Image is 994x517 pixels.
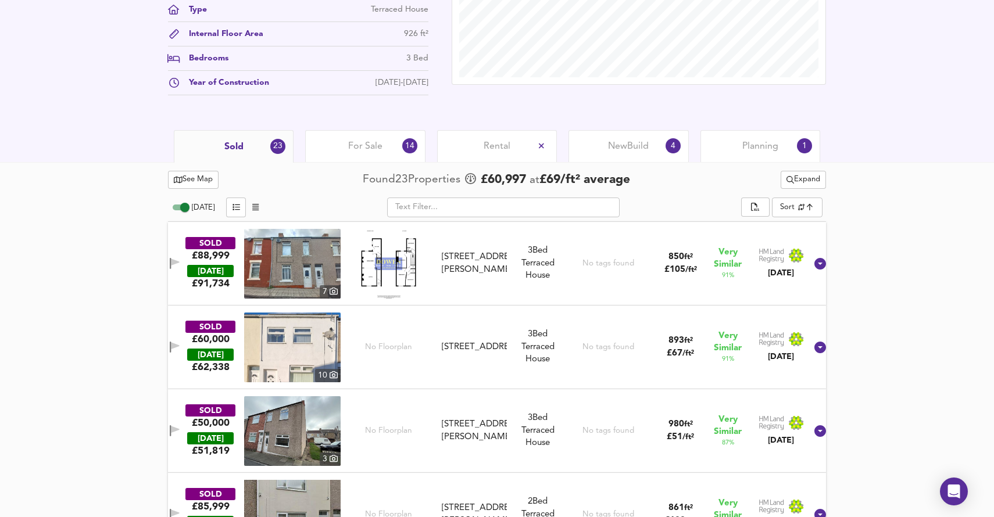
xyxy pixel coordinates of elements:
span: See Map [174,173,213,186]
span: / ft² [685,266,697,274]
div: 7 [320,285,341,298]
div: Year of Construction [180,77,269,89]
div: 3 Bed Terraced House [512,245,564,282]
div: SOLD [185,321,235,333]
div: SOLD [185,404,235,417]
span: 87 % [722,438,734,447]
span: 861 [668,504,684,512]
div: No tags found [582,425,634,436]
a: property thumbnail 7 [244,229,341,299]
span: Very Similar [714,330,742,354]
span: Expand [786,173,820,186]
div: 14 [402,138,417,153]
span: £ 91,734 [192,277,230,290]
div: Open Intercom Messenger [940,477,968,505]
img: Land Registry [759,499,804,514]
span: / ft² [682,433,694,441]
span: ft² [684,337,693,344]
div: Type [180,3,207,16]
span: £ 62,338 [192,361,230,374]
div: SOLD [185,488,235,500]
button: See Map [168,171,219,189]
div: No tags found [582,258,634,269]
div: Sort [772,198,823,217]
svg: Show Details [813,257,827,271]
span: ft² [684,253,693,261]
div: £50,000 [192,417,230,429]
div: split button [781,171,826,189]
div: [DATE] [187,349,234,361]
div: No tags found [582,342,634,353]
div: Sort [780,202,795,213]
span: ft² [684,421,693,428]
div: Terraced House [371,3,428,16]
div: 1 [797,138,812,153]
div: 3 Bed Terraced House [512,412,564,449]
div: Internal Floor Area [180,28,263,40]
div: [DATE] [187,265,234,277]
input: Text Filter... [387,198,620,217]
span: No Floorplan [365,425,412,436]
div: SOLD£60,000 [DATE]£62,338property thumbnail 10 No Floorplan[STREET_ADDRESS]3Bed Terraced HouseNo ... [168,306,826,389]
span: Planning [742,140,778,153]
span: £ 69 / ft² average [539,174,630,186]
span: 980 [668,420,684,429]
img: Land Registry [759,332,804,347]
div: £88,999 [192,249,230,262]
div: [STREET_ADDRESS][PERSON_NAME] [442,251,507,276]
span: 91 % [722,271,734,280]
img: property thumbnail [244,396,341,466]
div: [DATE] [759,267,804,279]
span: £ 105 [664,265,697,274]
img: Floorplan [355,229,423,299]
span: £ 51,819 [192,444,230,457]
div: £85,999 [192,500,230,513]
div: Bedrooms [180,52,228,64]
span: [DATE] [192,204,214,211]
a: property thumbnail 10 [244,313,341,382]
span: Very Similar [714,246,742,271]
div: 926 ft² [404,28,428,40]
span: £ 67 [667,349,694,358]
div: 3 [320,453,341,465]
div: SOLD [185,237,235,249]
span: Rental [484,140,510,153]
span: For Sale [348,140,382,153]
div: Found 23 Propert ies [363,172,463,188]
span: No Floorplan [365,342,412,353]
span: 893 [668,336,684,345]
span: / ft² [682,350,694,357]
div: split button [741,198,769,217]
img: Land Registry [759,415,804,430]
div: 10 [315,369,341,382]
span: at [530,175,539,186]
div: [STREET_ADDRESS] [442,341,507,353]
span: Sold [224,141,244,153]
div: 3 Bed [406,52,428,64]
span: £ 51 [667,433,694,441]
div: [DATE] [187,432,234,444]
div: 3 Bed Terraced House [512,328,564,365]
div: [DATE]-[DATE] [376,77,428,89]
div: SOLD£88,999 [DATE]£91,734property thumbnail 7 Floorplan[STREET_ADDRESS][PERSON_NAME]3Bed Terraced... [168,222,826,306]
div: 23 [270,139,285,154]
span: 91 % [722,354,734,364]
span: £ 60,997 [481,171,526,189]
img: Land Registry [759,248,804,263]
a: property thumbnail 3 [244,396,341,466]
span: New Build [608,140,649,153]
div: £60,000 [192,333,230,346]
div: [DATE] [759,435,804,446]
div: 4 [666,138,681,153]
button: Expand [781,171,826,189]
div: [DATE] [759,351,804,362]
span: 850 [668,253,684,261]
span: ft² [684,504,693,512]
div: [STREET_ADDRESS][PERSON_NAME] [442,418,507,443]
img: property thumbnail [244,229,341,299]
div: SOLD£50,000 [DATE]£51,819property thumbnail 3 No Floorplan[STREET_ADDRESS][PERSON_NAME]3Bed Terra... [168,389,826,473]
img: property thumbnail [244,313,341,382]
svg: Show Details [813,340,827,354]
svg: Show Details [813,424,827,438]
span: Very Similar [714,414,742,438]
